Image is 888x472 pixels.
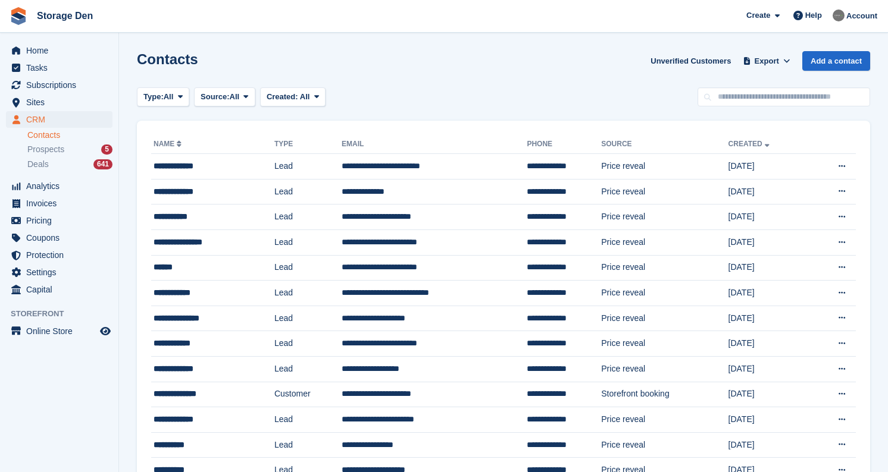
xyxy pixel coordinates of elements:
[26,195,98,212] span: Invoices
[27,144,64,155] span: Prospects
[601,255,728,281] td: Price reveal
[26,281,98,298] span: Capital
[728,281,809,306] td: [DATE]
[26,42,98,59] span: Home
[274,407,342,433] td: Lead
[274,382,342,407] td: Customer
[274,356,342,382] td: Lead
[137,51,198,67] h1: Contacts
[32,6,98,26] a: Storage Den
[6,59,112,76] a: menu
[27,159,49,170] span: Deals
[300,92,310,101] span: All
[10,7,27,25] img: stora-icon-8386f47178a22dfd0bd8f6a31ec36ba5ce8667c1dd55bd0f319d3a0aa187defe.svg
[26,247,98,263] span: Protection
[11,308,118,320] span: Storefront
[728,407,809,433] td: [DATE]
[728,204,809,230] td: [DATE]
[740,51,793,71] button: Export
[6,264,112,281] a: menu
[601,331,728,357] td: Price reveal
[601,179,728,204] td: Price reveal
[6,42,112,59] a: menu
[646,51,736,71] a: Unverified Customers
[230,91,240,103] span: All
[728,356,809,382] td: [DATE]
[93,159,112,169] div: 641
[846,10,877,22] span: Account
[274,204,342,230] td: Lead
[6,94,112,111] a: menu
[194,87,255,107] button: Source: All
[728,140,772,148] a: Created
[26,264,98,281] span: Settings
[6,229,112,246] a: menu
[27,158,112,171] a: Deals 641
[802,51,870,71] a: Add a contact
[201,91,229,103] span: Source:
[728,382,809,407] td: [DATE]
[143,91,164,103] span: Type:
[274,179,342,204] td: Lead
[833,10,845,21] img: Brian Barbour
[274,135,342,154] th: Type
[601,229,728,255] td: Price reveal
[755,55,779,67] span: Export
[6,178,112,194] a: menu
[26,229,98,246] span: Coupons
[27,130,112,141] a: Contacts
[601,154,728,180] td: Price reveal
[601,306,728,331] td: Price reveal
[267,92,298,101] span: Created:
[274,306,342,331] td: Lead
[137,87,189,107] button: Type: All
[728,255,809,281] td: [DATE]
[26,178,98,194] span: Analytics
[342,135,527,154] th: Email
[728,306,809,331] td: [DATE]
[601,407,728,433] td: Price reveal
[6,111,112,128] a: menu
[728,154,809,180] td: [DATE]
[6,281,112,298] a: menu
[260,87,326,107] button: Created: All
[26,212,98,229] span: Pricing
[26,77,98,93] span: Subscriptions
[274,154,342,180] td: Lead
[154,140,184,148] a: Name
[728,331,809,357] td: [DATE]
[601,432,728,458] td: Price reveal
[26,59,98,76] span: Tasks
[164,91,174,103] span: All
[601,135,728,154] th: Source
[27,143,112,156] a: Prospects 5
[601,382,728,407] td: Storefront booking
[728,432,809,458] td: [DATE]
[26,94,98,111] span: Sites
[601,281,728,306] td: Price reveal
[601,204,728,230] td: Price reveal
[26,111,98,128] span: CRM
[6,323,112,339] a: menu
[274,432,342,458] td: Lead
[26,323,98,339] span: Online Store
[98,324,112,338] a: Preview store
[274,229,342,255] td: Lead
[6,195,112,212] a: menu
[6,247,112,263] a: menu
[601,356,728,382] td: Price reveal
[805,10,822,21] span: Help
[274,281,342,306] td: Lead
[274,331,342,357] td: Lead
[728,229,809,255] td: [DATE]
[6,77,112,93] a: menu
[746,10,770,21] span: Create
[101,144,112,155] div: 5
[274,255,342,281] td: Lead
[6,212,112,229] a: menu
[728,179,809,204] td: [DATE]
[527,135,601,154] th: Phone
